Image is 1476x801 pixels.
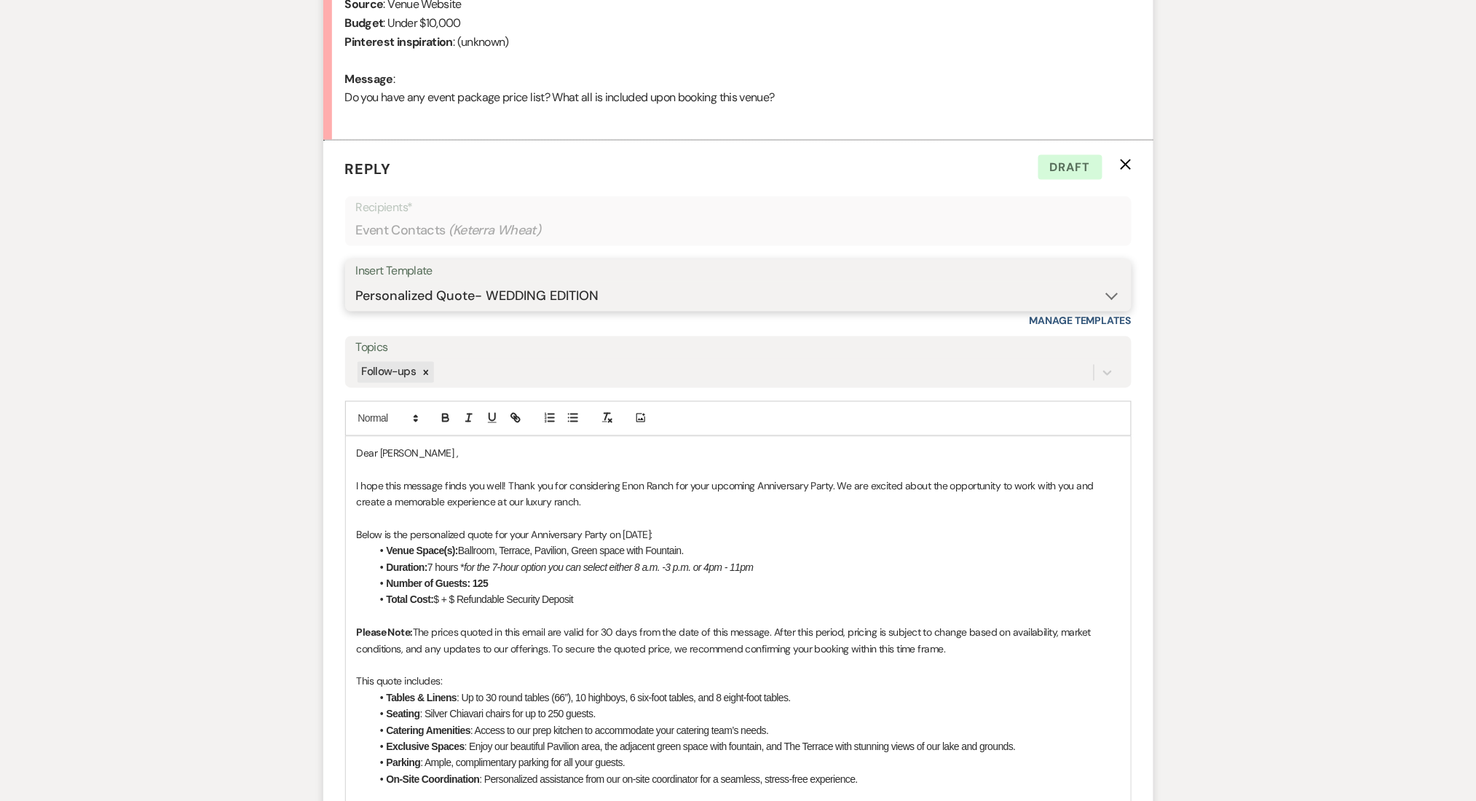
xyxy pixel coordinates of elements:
[387,545,459,557] strong: Venue Space(s):
[387,693,457,704] strong: Tables & Linens
[371,560,1120,576] li: 7 hours *
[371,755,1120,771] li: : Ample, complimentary parking for all your guests.
[345,34,454,50] b: Pinterest inspiration
[357,446,1120,462] p: Dear [PERSON_NAME] ,
[464,562,753,574] em: for the 7-hour option you can select either 8 a.m. -3 p.m. or 4pm - 11pm
[387,578,489,590] strong: Number of Guests: 125
[357,527,1120,543] p: Below is the personalized quote for your Anniversary Party on [DATE]:
[345,159,392,178] span: Reply
[387,741,465,753] strong: Exclusive Spaces
[371,706,1120,722] li: : Silver Chiavari chairs for up to 250 guests.
[356,216,1121,245] div: Event Contacts
[387,594,434,606] strong: Total Cost:
[371,772,1120,788] li: : Personalized assistance from our on-site coordinator for a seamless, stress-free experience.
[387,725,471,737] strong: Catering Amenities
[449,221,542,240] span: ( Keterra Wheat )
[371,723,1120,739] li: : Access to our prep kitchen to accommodate your catering team’s needs.
[356,338,1121,359] label: Topics
[357,625,1120,658] p: The prices quoted in this email are valid for 30 days from the date of this message. After this p...
[371,690,1120,706] li: : Up to 30 round tables (66”), 10 highboys, 6 six-foot tables, and 8 eight-foot tables.
[1030,315,1132,328] a: Manage Templates
[345,15,384,31] b: Budget
[356,261,1121,282] div: Insert Template
[357,674,1120,690] p: This quote includes:
[387,562,427,574] strong: Duration:
[358,362,419,383] div: Follow-ups
[345,71,394,87] b: Message
[387,709,420,720] strong: Seating
[387,757,421,769] strong: Parking
[357,478,1120,511] p: I hope this message finds you well! Thank you for considering Enon Ranch for your upcoming Annive...
[371,739,1120,755] li: : Enjoy our beautiful Pavilion area, the adjacent green space with fountain, and The Terrace with...
[357,626,413,639] strong: Please Note:
[387,774,480,786] strong: On-Site Coordination
[371,543,1120,559] li: Ballroom, Terrace, Pavilion, Green space with Fountain.
[371,592,1120,608] li: $ + $ Refundable Security Deposit
[356,198,1121,217] p: Recipients*
[1038,155,1102,180] span: Draft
